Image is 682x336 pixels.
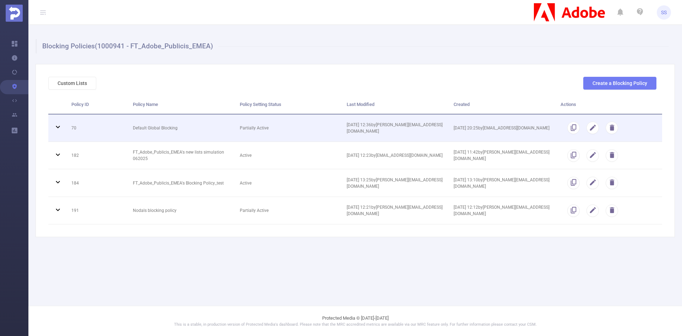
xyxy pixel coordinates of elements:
[128,142,234,169] td: FT_Adobe_Publicis_EMEA's new lists simulation 062025
[561,102,576,107] span: Actions
[454,205,550,216] span: [DATE] 12:12 by [PERSON_NAME][EMAIL_ADDRESS][DOMAIN_NAME]
[454,126,550,130] span: [DATE] 20:25 by [EMAIL_ADDRESS][DOMAIN_NAME]
[46,322,664,328] p: This is a stable, in production version of Protected Media's dashboard. Please note that the MRC ...
[240,102,281,107] span: Policy Setting Status
[583,77,656,90] button: Create a Blocking Policy
[128,169,234,197] td: FT_Adobe_Publicis_EMEA's Blocking Policy_test
[347,122,443,134] span: [DATE] 12:36 by [PERSON_NAME][EMAIL_ADDRESS][DOMAIN_NAME]
[128,114,234,142] td: Default Global Blocking
[240,208,269,213] span: Partially Active
[71,102,89,107] span: Policy ID
[133,102,158,107] span: Policy Name
[240,181,251,186] span: Active
[128,197,234,224] td: Nodals blocking policy
[6,5,23,22] img: Protected Media
[48,77,96,90] button: Custom Lists
[454,150,550,161] span: [DATE] 11:42 by [PERSON_NAME][EMAIL_ADDRESS][DOMAIN_NAME]
[347,177,443,189] span: [DATE] 13:25 by [PERSON_NAME][EMAIL_ADDRESS][DOMAIN_NAME]
[347,102,374,107] span: Last Modified
[454,102,470,107] span: Created
[347,153,443,158] span: [DATE] 12:23 by [EMAIL_ADDRESS][DOMAIN_NAME]
[66,169,128,197] td: 184
[36,39,669,53] h1: Blocking Policies (1000941 - FT_Adobe_Publicis_EMEA)
[48,80,96,86] a: Custom Lists
[240,126,269,130] span: Partially Active
[66,114,128,142] td: 70
[240,153,251,158] span: Active
[66,197,128,224] td: 191
[454,177,550,189] span: [DATE] 13:10 by [PERSON_NAME][EMAIL_ADDRESS][DOMAIN_NAME]
[661,5,667,20] span: SS
[66,142,128,169] td: 182
[347,205,443,216] span: [DATE] 12:21 by [PERSON_NAME][EMAIL_ADDRESS][DOMAIN_NAME]
[28,306,682,336] footer: Protected Media © [DATE]-[DATE]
